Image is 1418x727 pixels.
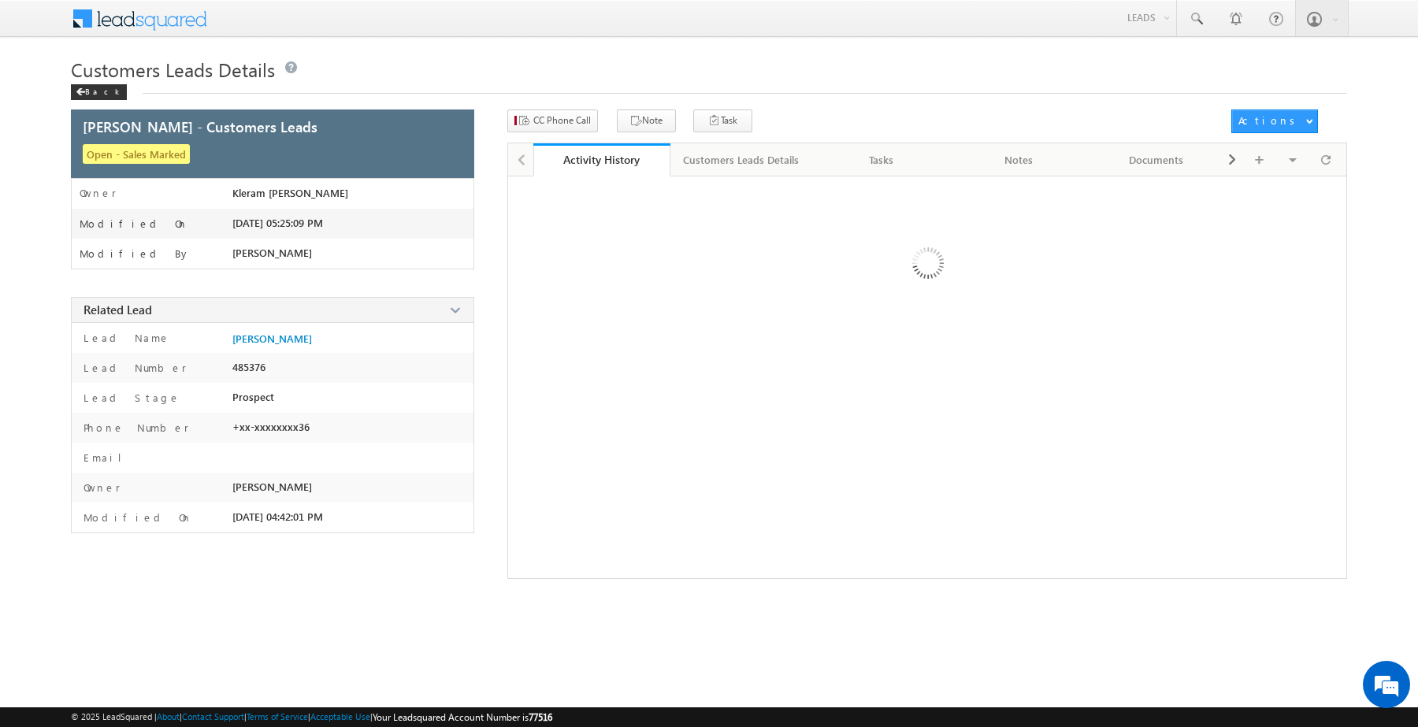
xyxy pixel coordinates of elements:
[1088,143,1225,176] a: Documents
[182,711,244,721] a: Contact Support
[80,217,188,230] label: Modified On
[232,217,323,229] span: [DATE] 05:25:09 PM
[670,143,813,176] a: Customers Leads Details
[71,57,275,82] span: Customers Leads Details
[80,247,191,260] label: Modified By
[80,331,170,345] label: Lead Name
[80,480,121,495] label: Owner
[1238,113,1301,128] div: Actions
[247,711,308,721] a: Terms of Service
[232,480,312,493] span: [PERSON_NAME]
[951,143,1088,176] a: Notes
[83,144,190,164] span: Open - Sales Marked
[232,247,312,259] span: [PERSON_NAME]
[529,711,552,723] span: 77516
[80,361,187,375] label: Lead Number
[232,361,265,373] span: 485376
[80,187,117,199] label: Owner
[71,84,127,100] div: Back
[310,711,370,721] a: Acceptable Use
[84,302,152,317] span: Related Lead
[232,187,348,199] span: Kleram [PERSON_NAME]
[617,109,676,132] button: Note
[545,152,659,167] div: Activity History
[83,120,317,134] span: [PERSON_NAME] - Customers Leads
[963,150,1074,169] div: Notes
[232,421,310,433] span: +xx-xxxxxxxx36
[80,421,189,435] label: Phone Number
[232,391,274,403] span: Prospect
[507,109,598,132] button: CC Phone Call
[533,113,591,128] span: CC Phone Call
[813,143,950,176] a: Tasks
[533,143,670,176] a: Activity History
[80,510,192,525] label: Modified On
[845,184,1008,347] img: Loading ...
[232,332,312,345] a: [PERSON_NAME]
[232,510,323,523] span: [DATE] 04:42:01 PM
[80,391,180,405] label: Lead Stage
[1101,150,1211,169] div: Documents
[1231,109,1318,133] button: Actions
[157,711,180,721] a: About
[683,150,799,169] div: Customers Leads Details
[373,711,552,723] span: Your Leadsquared Account Number is
[71,710,552,725] span: © 2025 LeadSquared | | | | |
[80,451,134,465] label: Email
[826,150,936,169] div: Tasks
[693,109,752,132] button: Task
